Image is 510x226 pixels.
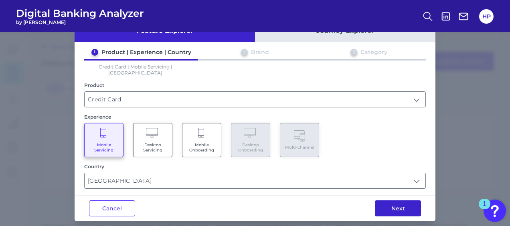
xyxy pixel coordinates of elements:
div: Brand [251,48,269,56]
span: Desktop Servicing [138,142,168,153]
div: Product | Experience | Country [101,48,191,56]
div: Category [360,48,387,56]
div: Product [84,82,426,88]
button: HP [479,9,494,24]
span: Multi-channel [285,145,314,150]
button: Multi-channel [280,123,319,157]
div: 2 [241,49,248,56]
div: 1 [91,49,98,56]
p: Credit Card | Mobile Servicing | [GEOGRAPHIC_DATA] [84,64,187,76]
button: Open Resource Center, 1 new notification [484,200,506,222]
button: Desktop Onboarding [231,123,270,157]
button: Mobile Servicing [84,123,123,157]
span: Mobile Servicing [89,142,119,153]
div: 1 [483,204,486,214]
button: Next [375,200,421,216]
div: 3 [350,49,357,56]
button: Mobile Onboarding [182,123,221,157]
div: Experience [84,114,426,120]
span: by [PERSON_NAME] [16,19,144,25]
span: Digital Banking Analyzer [16,7,144,19]
span: Mobile Onboarding [186,142,217,153]
span: Desktop Onboarding [235,142,266,153]
div: Country [84,163,426,169]
button: Cancel [89,200,135,216]
button: Desktop Servicing [133,123,172,157]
